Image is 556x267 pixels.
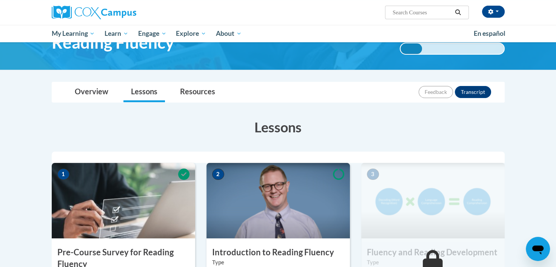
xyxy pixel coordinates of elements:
[176,29,206,38] span: Explore
[52,118,505,137] h3: Lessons
[40,25,516,42] div: Main menu
[52,6,136,19] img: Cox Campus
[469,26,510,41] a: En español
[51,29,95,38] span: My Learning
[172,82,223,102] a: Resources
[400,43,422,54] div: 21% complete
[367,258,499,267] label: Type
[52,6,195,19] a: Cox Campus
[361,163,505,238] img: Course Image
[526,237,550,261] iframe: Button to launch messaging window
[133,25,171,42] a: Engage
[123,82,165,102] a: Lessons
[52,32,174,52] span: Reading Fluency
[212,169,224,180] span: 2
[211,25,246,42] a: About
[138,29,166,38] span: Engage
[482,6,505,18] button: Account Settings
[361,247,505,258] h3: Fluency and Reading Development
[216,29,242,38] span: About
[57,169,69,180] span: 1
[206,247,350,258] h3: Introduction to Reading Fluency
[455,86,491,98] button: Transcript
[419,86,453,98] button: Feedback
[392,8,452,17] input: Search Courses
[47,25,100,42] a: My Learning
[474,29,505,37] span: En español
[67,82,116,102] a: Overview
[367,169,379,180] span: 3
[52,163,195,238] img: Course Image
[212,258,344,267] label: Type
[452,8,464,17] button: Search
[100,25,133,42] a: Learn
[171,25,211,42] a: Explore
[206,163,350,238] img: Course Image
[105,29,128,38] span: Learn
